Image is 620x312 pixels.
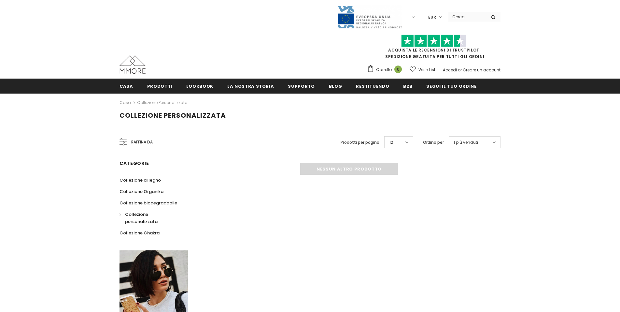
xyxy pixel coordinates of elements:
label: Ordina per [423,139,444,146]
img: Fidati di Pilot Stars [401,35,466,47]
span: I più venduti [454,139,478,146]
a: Segui il tuo ordine [426,79,476,93]
span: Categorie [120,160,149,167]
span: Collezione di legno [120,177,161,183]
span: SPEDIZIONE GRATUITA PER TUTTI GLI ORDINI [367,37,500,59]
a: Collezione Chakra [120,227,160,239]
label: Prodotti per pagina [341,139,379,146]
a: Collezione biodegradabile [120,197,177,209]
span: Blog [329,83,342,89]
a: Javni Razpis [337,14,402,20]
span: Carrello [376,67,392,73]
a: Creare un account [463,67,500,73]
span: La nostra storia [227,83,274,89]
span: Collezione personalizzata [120,111,226,120]
span: or [458,67,462,73]
span: B2B [403,83,412,89]
a: Collezione personalizzata [120,209,181,227]
span: Raffina da [131,139,153,146]
a: Collezione personalizzata [137,100,188,105]
span: Collezione Chakra [120,230,160,236]
a: B2B [403,79,412,93]
span: Segui il tuo ordine [426,83,476,89]
input: Search Site [448,12,486,22]
a: Casa [120,79,133,93]
a: Prodotti [147,79,172,93]
a: Lookbook [186,79,213,93]
a: Blog [329,79,342,93]
span: Restituendo [356,83,389,89]
a: Accedi [443,67,457,73]
span: Collezione biodegradabile [120,200,177,206]
a: Casa [120,99,131,107]
span: Wish List [418,67,435,73]
span: Collezione personalizzata [125,211,158,225]
span: 0 [394,66,402,73]
span: 12 [389,139,393,146]
span: EUR [428,14,436,21]
span: Lookbook [186,83,213,89]
img: Javni Razpis [337,5,402,29]
span: Casa [120,83,133,89]
a: Acquista le recensioni di TrustPilot [388,47,479,53]
a: Collezione di legno [120,174,161,186]
a: Carrello 0 [367,65,405,75]
a: supporto [288,79,315,93]
a: Wish List [410,64,435,75]
a: Collezione Organika [120,186,163,197]
span: Prodotti [147,83,172,89]
a: La nostra storia [227,79,274,93]
span: supporto [288,83,315,89]
span: Collezione Organika [120,188,163,195]
a: Restituendo [356,79,389,93]
img: Casi MMORE [120,55,146,74]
